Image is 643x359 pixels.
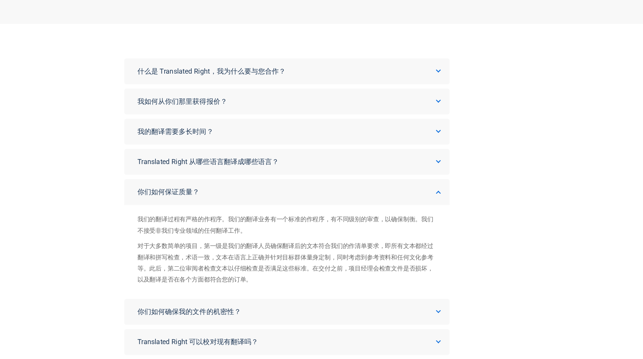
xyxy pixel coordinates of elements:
span: 我的翻译需要多长时间？ [189,154,256,161]
span: 联系 [517,8,529,16]
a: 关于我们 [402,7,431,18]
a: 我如何从你们那里获得报价？ [178,119,465,142]
a: 你们如何保证质量？ [178,200,465,222]
a: 什么是 Translated Right，我为什么要与您合作？ [178,93,465,116]
a: Translated Right 可以校对现有翻译吗？ [178,332,465,355]
a: 博客 [441,7,458,18]
a: 你们如何确保我的文件的机密性？ [178,306,465,328]
span: Translated Right 从哪些语言翻译成哪些语言？ [189,180,314,188]
span: 博客 [444,8,456,16]
span: 什么是 Translated Right，我为什么要与您合作？ [189,100,320,108]
a: 家 [353,7,364,18]
a: 联系 [515,7,532,18]
span: 我如何从你们那里获得报价？ [189,127,268,134]
span: Translated Right 可以校对现有翻译吗？ [189,340,296,347]
img: 右译 [111,5,173,20]
span: 你们如何确保我的文件的机密性？ [189,313,281,320]
span: 家 [355,8,361,16]
span: 我们的翻译过程有严格的作程序。我们的翻译业务有一个标准的作程序，有不同级别的审查，以确保制衡。我们不接受非我们专业领域的任何翻译工作。 [189,232,451,248]
a: 我们的客户 [469,7,504,18]
span: 译本 [376,8,389,16]
span: 需要答案吗？在这里找到他们！ [111,34,208,42]
span: 我们的客户 [471,8,502,16]
a: Translated Right 从哪些语言翻译成哪些语言？ [178,173,465,196]
a: 译本 [374,7,391,18]
span: 关于我们 [404,8,428,16]
a: 我的翻译需要多长时间？ [178,146,465,169]
span: 你们如何保证质量？ [189,207,244,214]
p: 对于大多数简单的项目，第一级是我们的翻译人员确保翻译后的文本符合我们的作清单要求，即所有文本都经过翻译和拼写检查，术语一致，文本在语言上正确并针对目标群体量身定制，同时考虑到参考资料和任何文化参... [189,254,454,293]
